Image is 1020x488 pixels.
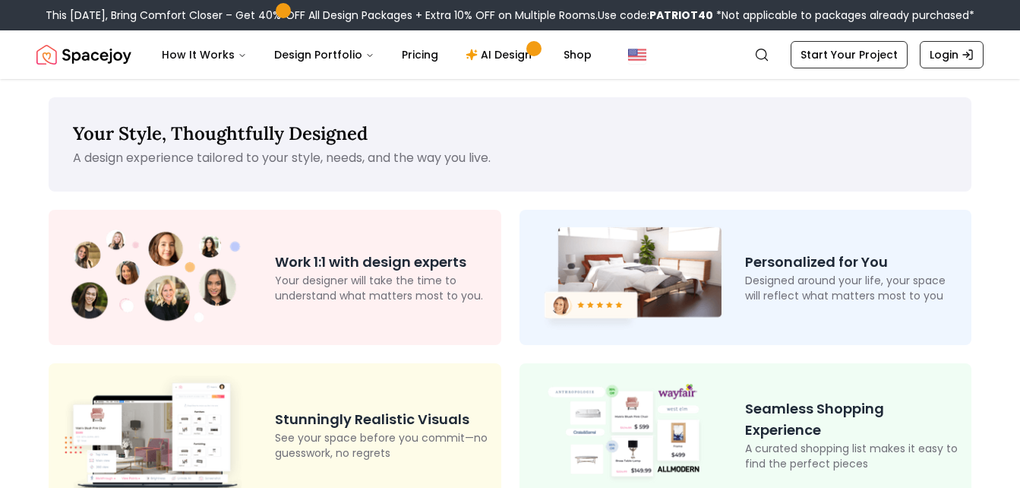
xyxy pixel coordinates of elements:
p: Designed around your life, your space will reflect what matters most to you [745,273,959,303]
p: Stunningly Realistic Visuals [275,409,489,430]
nav: Main [150,40,604,70]
p: A design experience tailored to your style, needs, and the way you live. [73,149,947,167]
span: *Not applicable to packages already purchased* [713,8,974,23]
img: Room Design [532,222,722,333]
p: Seamless Shopping Experience [745,398,959,441]
a: Shop [551,40,604,70]
b: PATRIOT40 [649,8,713,23]
div: This [DATE], Bring Comfort Closer – Get 40% OFF All Design Packages + Extra 10% OFF on Multiple R... [46,8,974,23]
p: Your Style, Thoughtfully Designed [73,122,947,146]
p: Personalized for You [745,252,959,273]
button: Design Portfolio [262,40,387,70]
nav: Global [36,30,984,79]
span: Use code: [598,8,713,23]
p: A curated shopping list makes it easy to find the perfect pieces [745,441,959,471]
img: Spacejoy Logo [36,40,131,70]
a: Pricing [390,40,450,70]
p: Work 1:1 with design experts [275,252,489,273]
img: United States [628,46,646,64]
p: See your space before you commit—no guesswork, no regrets [275,430,489,461]
p: Your designer will take the time to understand what matters most to you. [275,273,489,303]
img: Design Experts [61,224,251,331]
a: Login [920,41,984,68]
a: Spacejoy [36,40,131,70]
a: Start Your Project [791,41,908,68]
a: AI Design [453,40,548,70]
button: How It Works [150,40,259,70]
